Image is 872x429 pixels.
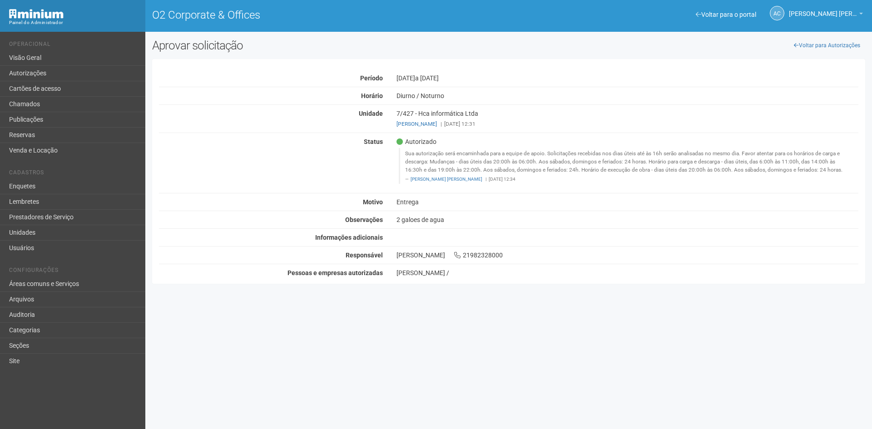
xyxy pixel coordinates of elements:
[359,110,383,117] strong: Unidade
[361,92,383,99] strong: Horário
[345,216,383,223] strong: Observações
[360,74,383,82] strong: Período
[9,9,64,19] img: Minium
[415,74,439,82] span: a [DATE]
[789,1,857,17] span: Ana Carla de Carvalho Silva
[396,120,858,128] div: [DATE] 12:31
[390,109,865,128] div: 7/427 - Hca informática Ltda
[399,148,858,184] blockquote: Sua autorização será encaminhada para a equipe de apoio. Solicitações recebidas nos dias úteis at...
[396,121,437,127] a: [PERSON_NAME]
[390,92,865,100] div: Diurno / Noturno
[363,198,383,206] strong: Motivo
[287,269,383,276] strong: Pessoas e empresas autorizadas
[9,41,139,50] li: Operacional
[789,39,865,52] a: Voltar para Autorizações
[390,198,865,206] div: Entrega
[390,251,865,259] div: [PERSON_NAME] 21982328000
[789,11,863,19] a: [PERSON_NAME] [PERSON_NAME]
[441,121,442,127] span: |
[770,6,784,20] a: AC
[390,74,865,82] div: [DATE]
[9,267,139,276] li: Configurações
[315,234,383,241] strong: Informações adicionais
[396,269,858,277] div: [PERSON_NAME] /
[390,216,865,224] div: 2 galoes de agua
[364,138,383,145] strong: Status
[411,177,482,182] a: [PERSON_NAME] [PERSON_NAME]
[152,9,502,21] h1: O2 Corporate & Offices
[396,138,436,146] span: Autorizado
[9,169,139,179] li: Cadastros
[346,251,383,259] strong: Responsável
[405,176,853,182] footer: [DATE] 12:34
[152,39,502,52] h2: Aprovar solicitação
[9,19,139,27] div: Painel do Administrador
[696,11,756,18] a: Voltar para o portal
